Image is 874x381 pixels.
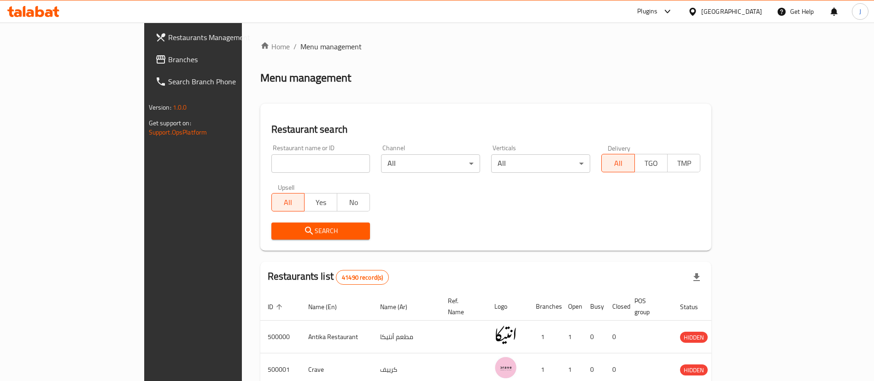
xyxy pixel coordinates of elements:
td: 0 [605,321,627,353]
div: All [491,154,590,173]
h2: Restaurant search [271,123,701,136]
span: All [605,157,631,170]
span: Search Branch Phone [168,76,283,87]
span: J [859,6,861,17]
span: Name (En) [308,301,349,312]
label: Upsell [278,184,295,190]
span: Search [279,225,363,237]
div: Total records count [336,270,389,285]
h2: Restaurants list [268,270,389,285]
span: TGO [639,157,664,170]
span: HIDDEN [680,332,708,343]
span: HIDDEN [680,365,708,375]
span: Get support on: [149,117,191,129]
img: Crave [494,356,517,379]
nav: breadcrumb [260,41,712,52]
td: Antika Restaurant [301,321,373,353]
button: Search [271,223,370,240]
span: Name (Ar) [380,301,419,312]
a: Branches [148,48,290,70]
span: Yes [308,196,334,209]
th: Closed [605,293,627,321]
div: [GEOGRAPHIC_DATA] [701,6,762,17]
span: Menu management [300,41,362,52]
span: Restaurants Management [168,32,283,43]
span: TMP [671,157,697,170]
div: Plugins [637,6,657,17]
span: All [276,196,301,209]
button: No [337,193,370,211]
a: Restaurants Management [148,26,290,48]
th: Open [561,293,583,321]
div: Export file [686,266,708,288]
span: Ref. Name [448,295,476,317]
span: POS group [634,295,662,317]
td: 1 [528,321,561,353]
span: 41490 record(s) [336,273,388,282]
td: 1 [561,321,583,353]
li: / [293,41,297,52]
td: مطعم أنتيكا [373,321,440,353]
span: Branches [168,54,283,65]
div: All [381,154,480,173]
td: 0 [583,321,605,353]
a: Search Branch Phone [148,70,290,93]
button: TMP [667,154,700,172]
h2: Menu management [260,70,351,85]
div: HIDDEN [680,364,708,375]
span: Version: [149,101,171,113]
button: Yes [304,193,337,211]
span: Status [680,301,710,312]
a: Support.OpsPlatform [149,126,207,138]
th: Busy [583,293,605,321]
button: All [271,193,305,211]
button: TGO [634,154,668,172]
button: All [601,154,634,172]
span: ID [268,301,285,312]
span: 1.0.0 [173,101,187,113]
th: Logo [487,293,528,321]
input: Search for restaurant name or ID.. [271,154,370,173]
th: Branches [528,293,561,321]
label: Delivery [608,145,631,151]
img: Antika Restaurant [494,323,517,346]
span: No [341,196,366,209]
